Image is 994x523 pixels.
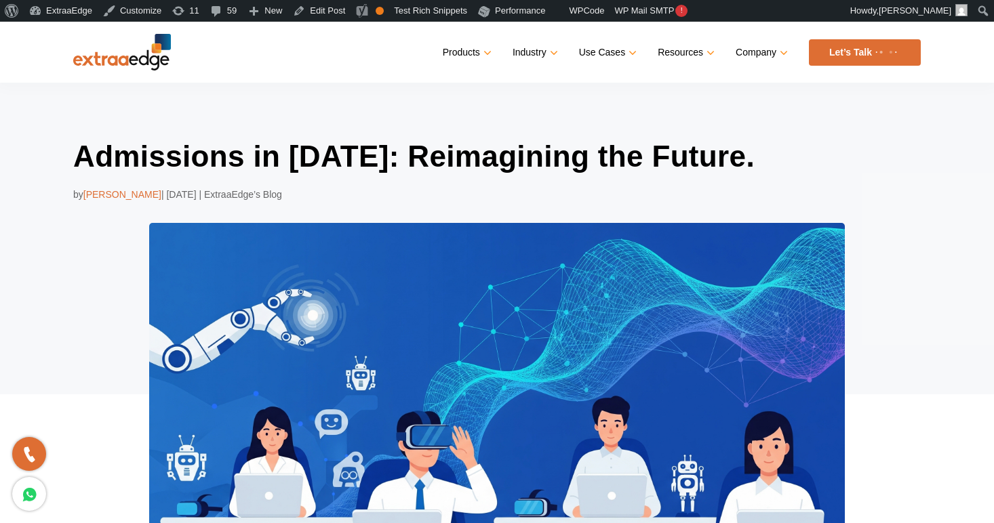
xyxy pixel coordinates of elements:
[675,5,688,17] span: !
[513,43,555,62] a: Industry
[73,137,921,176] h1: Admissions in [DATE]: Reimagining the Future.
[809,39,921,66] a: Let’s Talk
[73,186,921,203] div: by | [DATE] | ExtraaEdge’s Blog
[83,189,161,200] span: [PERSON_NAME]
[658,43,712,62] a: Resources
[443,43,489,62] a: Products
[879,5,951,16] span: [PERSON_NAME]
[736,43,785,62] a: Company
[579,43,634,62] a: Use Cases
